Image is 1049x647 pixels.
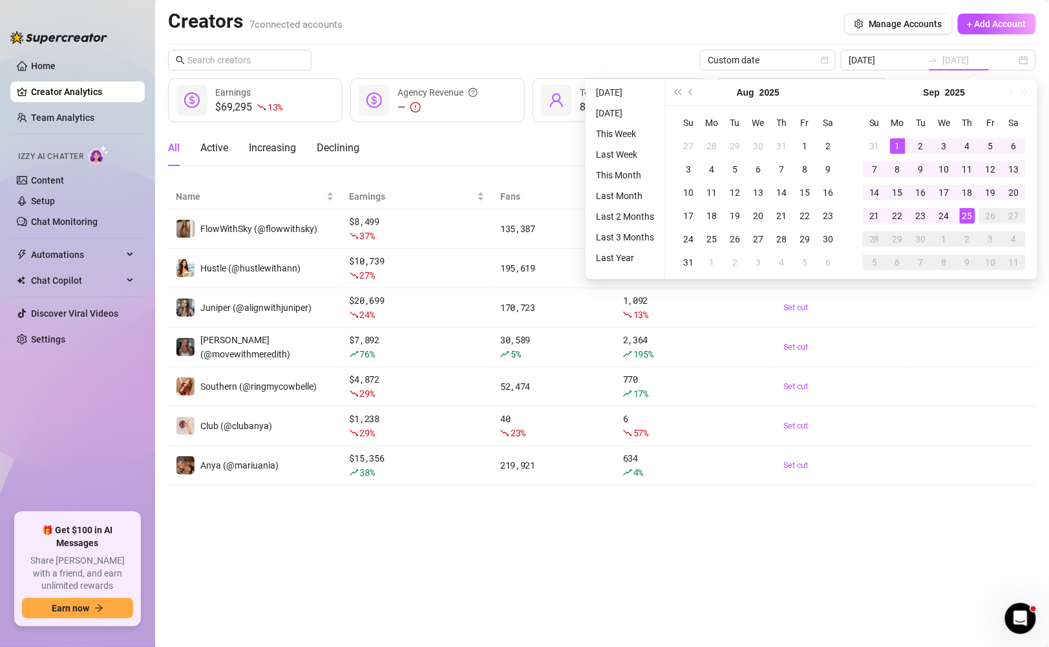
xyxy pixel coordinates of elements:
[704,255,719,270] div: 1
[913,162,929,177] div: 9
[983,231,999,247] div: 3
[350,215,485,243] div: $ 8,499
[783,380,898,393] a: Set cut
[677,134,700,158] td: 2025-07-27
[493,184,615,209] th: Fans
[677,111,700,134] th: Su
[793,251,816,274] td: 2025-09-05
[633,308,648,321] span: 13 %
[10,31,107,44] img: logo-BBDzfeDw.svg
[979,111,1002,134] th: Fr
[979,228,1002,251] td: 2025-10-03
[591,250,659,266] li: Last Year
[700,111,723,134] th: Mo
[591,229,659,245] li: Last 3 Months
[215,100,282,115] div: $69,295
[500,301,608,315] div: 170,723
[913,138,929,154] div: 2
[317,140,359,156] div: Declining
[623,372,768,401] div: 770
[956,181,979,204] td: 2025-09-18
[886,158,909,181] td: 2025-09-08
[816,134,840,158] td: 2025-08-02
[469,85,478,100] span: question-circle
[797,185,812,200] div: 15
[200,224,317,234] span: FlowWithSky (@flowwithsky)
[913,255,929,270] div: 7
[737,80,754,105] button: Choose a month
[727,162,743,177] div: 5
[684,80,699,105] button: Previous month (PageUp)
[1006,208,1022,224] div: 27
[704,208,719,224] div: 18
[759,80,779,105] button: Choose a year
[723,134,747,158] td: 2025-07-29
[747,181,770,204] td: 2025-08-13
[797,208,812,224] div: 22
[31,270,123,291] span: Chat Copilot
[500,222,608,236] div: 135,387
[797,162,812,177] div: 8
[933,111,956,134] th: We
[723,204,747,228] td: 2025-08-19
[249,140,296,156] div: Increasing
[18,151,83,163] span: Izzy AI Chatter
[176,220,195,238] img: FlowWithSky (@flowwithsky)
[820,208,836,224] div: 23
[500,189,597,204] span: Fans
[820,231,836,247] div: 30
[31,112,94,123] a: Team Analytics
[31,196,55,206] a: Setup
[200,302,312,313] span: Juniper (@alignwithjuniper)
[820,162,836,177] div: 9
[933,204,956,228] td: 2025-09-24
[844,14,953,34] button: Manage Accounts
[983,208,999,224] div: 26
[867,185,882,200] div: 14
[913,185,929,200] div: 16
[1002,111,1026,134] th: Sa
[909,158,933,181] td: 2025-09-09
[909,134,933,158] td: 2025-09-02
[909,251,933,274] td: 2025-10-07
[867,138,882,154] div: 31
[677,228,700,251] td: 2025-08-24
[176,377,195,396] img: Southern (@ringmycowbelle)
[350,310,359,319] span: fall
[360,229,375,242] span: 37 %
[867,162,882,177] div: 7
[770,134,793,158] td: 2025-07-31
[168,184,342,209] th: Name
[500,379,608,394] div: 52,474
[797,138,812,154] div: 1
[1002,158,1026,181] td: 2025-09-13
[727,185,743,200] div: 12
[249,19,343,30] span: 7 connected accounts
[960,231,975,247] div: 2
[793,181,816,204] td: 2025-08-15
[591,105,659,121] li: [DATE]
[591,209,659,224] li: Last 2 Months
[94,604,103,613] span: arrow-right
[350,231,359,240] span: fall
[1006,185,1022,200] div: 20
[591,188,659,204] li: Last Month
[816,158,840,181] td: 2025-08-09
[816,204,840,228] td: 2025-08-23
[723,181,747,204] td: 2025-08-12
[681,208,696,224] div: 17
[700,228,723,251] td: 2025-08-25
[1002,251,1026,274] td: 2025-10-11
[723,158,747,181] td: 2025-08-05
[31,81,134,102] a: Creator Analytics
[886,111,909,134] th: Mo
[176,299,195,317] img: Juniper (@alignwithjuniper)
[366,92,382,108] span: dollar-circle
[176,259,195,277] img: Hustle (@hustlewithann)
[727,208,743,224] div: 19
[968,19,1026,29] span: + Add Account
[623,350,632,359] span: rise
[979,158,1002,181] td: 2025-09-12
[890,162,906,177] div: 8
[580,87,622,98] span: Total Fans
